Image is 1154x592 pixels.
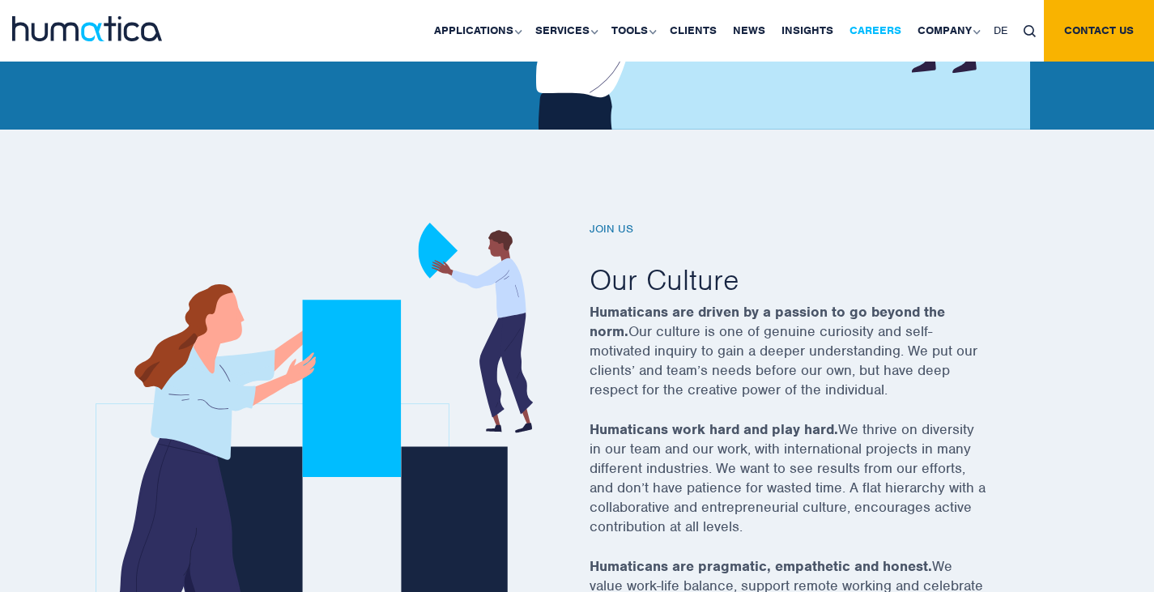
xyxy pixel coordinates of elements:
strong: Humaticans are driven by a passion to go beyond the norm. [590,303,945,340]
img: search_icon [1024,25,1036,37]
img: logo [12,16,162,41]
p: We thrive on diversity in our team and our work, with international projects in many different in... [590,420,1027,556]
h6: Join us [590,223,1027,236]
p: Our culture is one of genuine curiosity and self-motivated inquiry to gain a deeper understanding... [590,302,1027,420]
strong: Humaticans work hard and play hard. [590,420,838,438]
span: DE [994,23,1007,37]
strong: Humaticans are pragmatic, empathetic and honest. [590,557,932,575]
h2: Our Culture [590,261,1027,298]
